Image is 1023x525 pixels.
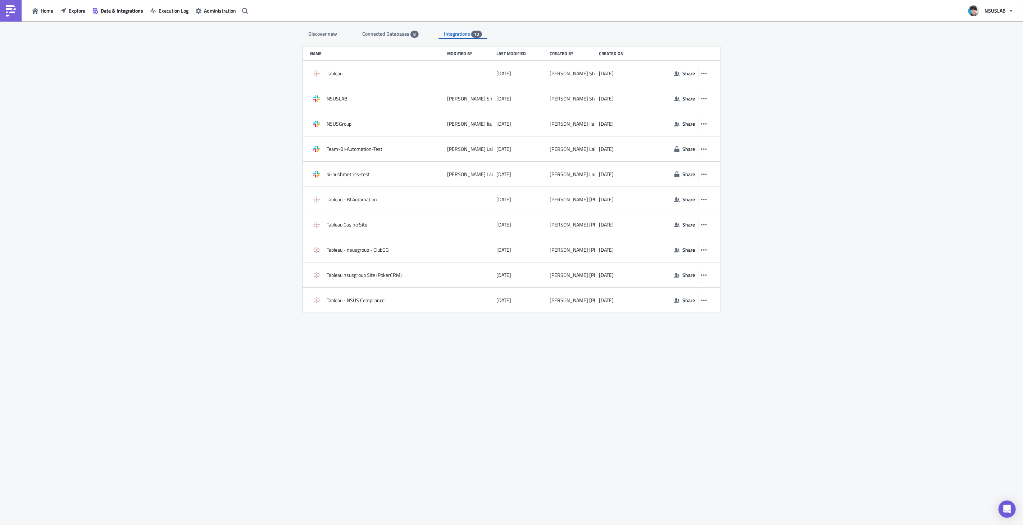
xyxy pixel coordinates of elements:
button: Share [670,68,699,79]
time: 2025-03-21T05:42:33Z [599,221,614,228]
span: Integrations [444,30,471,37]
time: 2025-08-10T00:01:50Z [496,247,511,253]
div: [PERSON_NAME] [PERSON_NAME] [550,247,628,253]
time: 2023-06-27T09:22:46Z [496,95,511,102]
button: NSUSLAB [964,3,1018,19]
span: NSUSGroup [327,121,351,127]
time: 2025-08-10T00:03:16Z [496,221,511,228]
button: Share [670,219,699,230]
span: Execution Log [159,7,188,14]
time: 2025-08-10T00:05:37Z [496,70,511,77]
time: 2024-09-26T13:24:01Z [496,171,511,178]
div: [PERSON_NAME] [PERSON_NAME] [550,297,628,304]
time: 2025-04-25T06:05:09Z [599,272,614,278]
button: Share [670,194,699,205]
span: Share [682,120,695,127]
time: 2024-08-29T13:47:48Z [496,121,511,127]
img: Avatar [968,5,980,17]
time: 2024-09-26T13:06:32Z [496,146,511,152]
div: Created on [599,51,649,56]
time: 2024-08-29T13:47:33Z [599,121,614,127]
button: Share [670,295,699,306]
span: Connected Databases [362,30,410,37]
span: 8 [413,31,416,37]
span: Explore [69,7,85,14]
button: Share [670,244,699,255]
span: Share [682,69,695,77]
span: Tableau - nsusgroup - ClubGG [327,247,389,253]
div: [PERSON_NAME] Jia [550,121,594,127]
span: Tableau - BI Automation [327,196,377,203]
span: NSUSLAB [985,7,1006,14]
button: Share [670,118,699,129]
span: Share [682,170,695,178]
span: Data & Integrations [101,7,143,14]
span: Share [682,221,695,228]
time: 2025-08-10T00:02:00Z [496,297,511,304]
button: Share [670,269,699,281]
time: 2024-09-26T13:21:36Z [599,171,614,178]
button: Data & Integrations [89,5,147,16]
div: Created by [550,51,595,56]
span: Home [41,7,53,14]
div: [PERSON_NAME] Lai [447,146,493,152]
div: [PERSON_NAME] Shin [447,95,496,102]
span: Share [682,145,695,153]
div: [PERSON_NAME] [PERSON_NAME] [550,272,628,278]
time: 2023-06-27T09:22:46Z [599,95,614,102]
button: Home [29,5,57,16]
span: Share [682,95,695,102]
time: 2023-06-27T09:04:39Z [599,70,614,77]
time: 2025-01-31T16:01:22Z [599,196,614,203]
span: Share [682,271,695,279]
span: Tableau nsusgroup Site (PokerCRM) [327,272,402,278]
button: Share [670,169,699,180]
img: PushMetrics [5,5,17,17]
span: Tableau - NSUS Compliance [327,297,385,304]
div: Last modified [496,51,546,56]
button: Share [670,143,699,154]
time: 2025-05-22T19:11:47Z [599,297,614,304]
button: Administration [192,5,240,16]
div: [PERSON_NAME] Shin [550,95,599,102]
div: Modified by [447,51,493,56]
button: Share [670,93,699,104]
div: [PERSON_NAME] [PERSON_NAME] [550,221,628,228]
span: Tableau [327,70,342,77]
div: Open Intercom Messenger [999,501,1016,518]
span: Tableau Casino Site [327,221,367,228]
time: 2025-08-10T00:02:31Z [496,272,511,278]
div: Discover new [303,28,342,39]
div: Name [310,51,444,56]
span: Administration [204,7,236,14]
span: Share [682,196,695,203]
span: 10 [474,31,479,37]
time: 2025-04-01T02:23:13Z [599,247,614,253]
span: Share [682,246,695,253]
div: [PERSON_NAME] Lai [550,146,595,152]
div: [PERSON_NAME] Lai [447,171,493,178]
span: NSUSLAB [327,95,347,102]
time: 2025-08-10T00:03:20Z [496,196,511,203]
span: bi-pushmetrics-test [327,171,370,178]
div: [PERSON_NAME] [PERSON_NAME] [550,196,628,203]
span: Share [682,296,695,304]
div: [PERSON_NAME] Shin [550,70,599,77]
div: [PERSON_NAME] Lai [550,171,595,178]
button: Explore [57,5,89,16]
time: 2024-09-26T13:05:58Z [599,146,614,152]
div: [PERSON_NAME] Jia [447,121,492,127]
button: Execution Log [147,5,192,16]
span: Team-BI-Automation-Test [327,146,382,152]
